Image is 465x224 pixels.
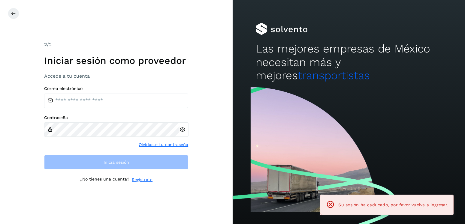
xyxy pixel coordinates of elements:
[44,73,188,79] h3: Accede a tu cuenta
[256,42,442,82] h2: Las mejores empresas de México necesitan más y mejores
[139,142,188,148] a: Olvidaste tu contraseña
[104,160,129,164] span: Inicia sesión
[44,55,188,66] h1: Iniciar sesión como proveedor
[339,202,448,207] span: Su sesión ha caducado, por favor vuelva a ingresar.
[80,177,129,183] p: ¿No tienes una cuenta?
[44,41,188,48] div: /2
[44,86,188,91] label: Correo electrónico
[298,69,370,82] span: transportistas
[132,177,152,183] a: Regístrate
[44,155,188,169] button: Inicia sesión
[44,115,188,120] label: Contraseña
[44,42,47,47] span: 2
